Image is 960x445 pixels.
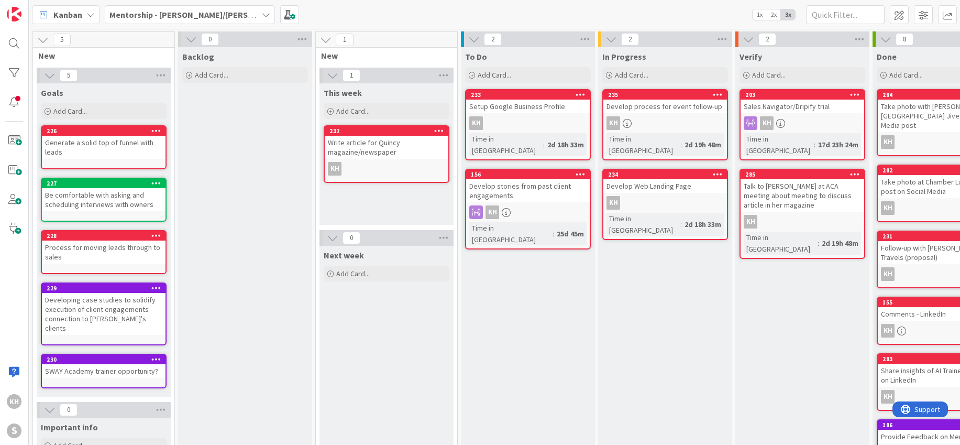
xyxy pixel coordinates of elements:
div: KH [469,116,483,130]
span: : [553,228,554,240]
div: KH [881,135,895,149]
div: 2d 19h 48m [819,237,861,249]
div: KH [466,205,590,219]
div: 233 [466,90,590,100]
span: New [321,50,444,61]
a: 156Develop stories from past client engagementsKHTime in [GEOGRAPHIC_DATA]:25d 45m [465,169,591,249]
div: Time in [GEOGRAPHIC_DATA] [469,133,543,156]
div: 232 [325,126,448,136]
span: 2x [767,9,781,20]
div: 235 [603,90,727,100]
div: Write article for Quincy magazine/newspaper [325,136,448,159]
div: 233Setup Google Business Profile [466,90,590,113]
span: Add Card... [336,106,370,116]
div: KH [760,116,774,130]
span: Verify [740,51,762,62]
b: Mentorship - [PERSON_NAME]/[PERSON_NAME] [109,9,289,20]
span: : [818,237,819,249]
a: 285Talk to [PERSON_NAME] at ACA meeting about meeting to discuss article in her magazineKHTime in... [740,169,865,259]
a: 234Develop Web Landing PageKHTime in [GEOGRAPHIC_DATA]:2d 18h 33m [602,169,728,240]
span: 3x [781,9,795,20]
div: KH [881,324,895,338]
a: 203Sales Navigator/Dripify trialKHTime in [GEOGRAPHIC_DATA]:17d 23h 24m [740,89,865,160]
span: Add Card... [336,269,370,278]
div: Talk to [PERSON_NAME] at ACA meeting about meeting to discuss article in her magazine [741,179,864,212]
div: 203 [741,90,864,100]
div: 235Develop process for event follow-up [603,90,727,113]
div: 285 [745,171,864,178]
div: 227Be comfortable with asking and scheduling interviews with owners [42,179,165,211]
div: Sales Navigator/Dripify trial [741,100,864,113]
div: Time in [GEOGRAPHIC_DATA] [469,222,553,245]
div: S [7,424,21,438]
div: Develop Web Landing Page [603,179,727,193]
span: 2 [758,33,776,46]
span: : [814,139,815,150]
span: 2 [484,33,502,46]
span: 8 [896,33,913,46]
input: Quick Filter... [806,5,885,24]
div: 230 [47,356,165,363]
div: KH [325,162,448,176]
div: 232Write article for Quincy magazine/newspaper [325,126,448,159]
div: Time in [GEOGRAPHIC_DATA] [744,133,814,156]
div: 156Develop stories from past client engagements [466,170,590,202]
div: Be comfortable with asking and scheduling interviews with owners [42,188,165,211]
div: 227 [42,179,165,188]
span: Add Card... [478,70,511,80]
div: Develop process for event follow-up [603,100,727,113]
span: 5 [53,34,71,46]
div: 203Sales Navigator/Dripify trial [741,90,864,113]
span: 2 [621,33,639,46]
div: Generate a solid top of funnel with leads [42,136,165,159]
div: 234 [603,170,727,179]
div: 230SWAY Academy trainer opportunity? [42,355,165,378]
span: Add Card... [53,106,87,116]
span: Support [22,2,48,14]
span: 1 [343,69,360,82]
a: 235Develop process for event follow-upKHTime in [GEOGRAPHIC_DATA]:2d 19h 48m [602,89,728,160]
div: 156 [471,171,590,178]
div: Process for moving leads through to sales [42,241,165,264]
a: 233Setup Google Business ProfileKHTime in [GEOGRAPHIC_DATA]:2d 18h 33m [465,89,591,160]
div: KH [606,196,620,210]
span: To Do [465,51,487,62]
div: 203 [745,91,864,99]
div: 2d 19h 48m [682,139,724,150]
span: Add Card... [889,70,923,80]
div: 234Develop Web Landing Page [603,170,727,193]
div: Time in [GEOGRAPHIC_DATA] [606,213,680,236]
div: Develop stories from past client engagements [466,179,590,202]
div: 285 [741,170,864,179]
a: 226Generate a solid top of funnel with leads [41,125,167,169]
div: 227 [47,180,165,187]
div: 234 [608,171,727,178]
div: KH [606,116,620,130]
div: KH [603,116,727,130]
span: Next week [324,250,364,261]
div: SWAY Academy trainer opportunity? [42,364,165,378]
span: Add Card... [195,70,228,80]
span: 0 [343,232,360,244]
div: KH [881,201,895,215]
div: Setup Google Business Profile [466,100,590,113]
a: 227Be comfortable with asking and scheduling interviews with owners [41,178,167,222]
div: 229 [42,284,165,293]
div: 2d 18h 33m [545,139,587,150]
a: 228Process for moving leads through to sales [41,230,167,274]
span: : [680,139,682,150]
span: In Progress [602,51,646,62]
span: : [680,219,682,230]
div: 229 [47,285,165,292]
span: Done [877,51,897,62]
div: 156 [466,170,590,179]
span: Important info [41,422,98,432]
a: 229Developing case studies to solidify execution of client engagements - connection to [PERSON_NA... [41,283,167,345]
div: KH [744,215,757,229]
span: 0 [201,33,219,46]
span: This week [324,88,362,98]
div: 228Process for moving leads through to sales [42,231,165,264]
span: : [543,139,545,150]
img: Visit kanbanzone.com [7,7,21,21]
span: Add Card... [615,70,648,80]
